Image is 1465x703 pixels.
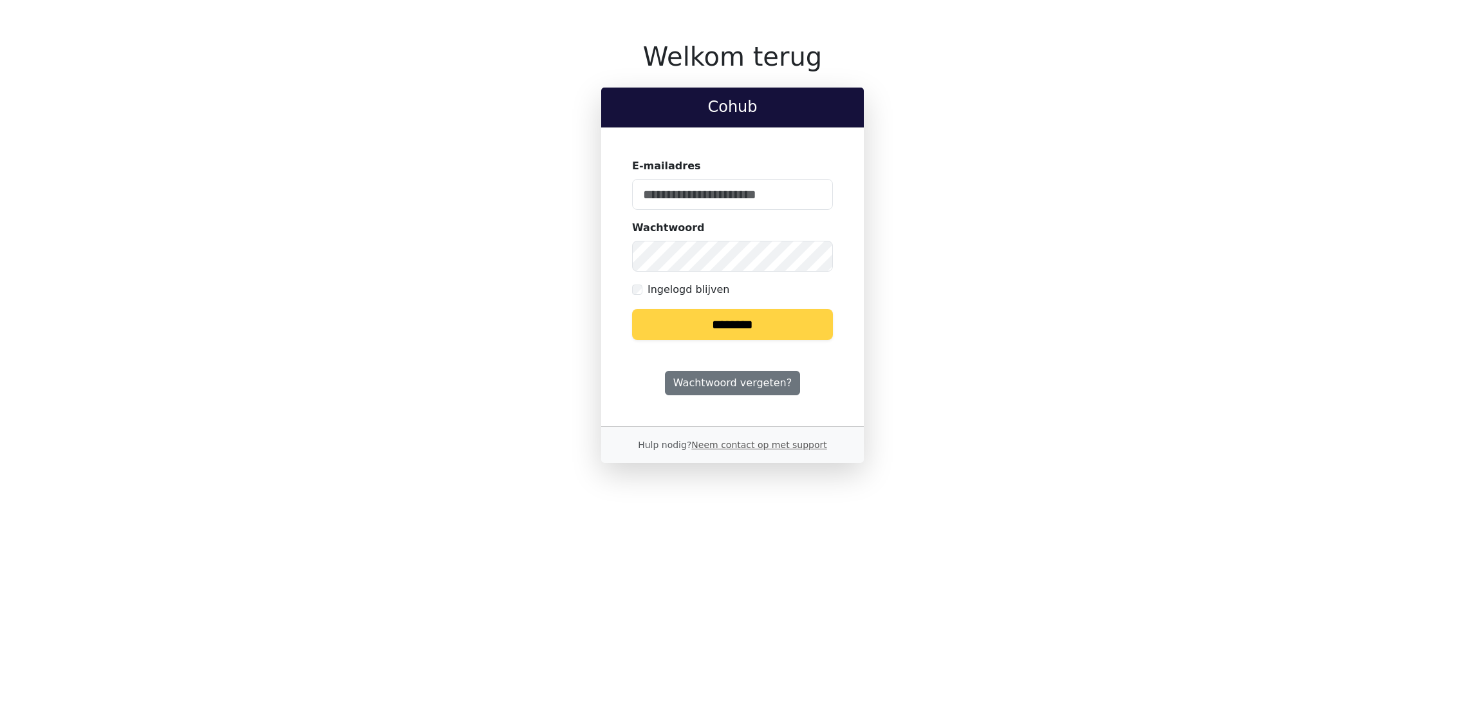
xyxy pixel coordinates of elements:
a: Neem contact op met support [691,440,826,450]
label: Wachtwoord [632,220,705,236]
label: Ingelogd blijven [648,282,729,297]
a: Wachtwoord vergeten? [665,371,800,395]
h1: Welkom terug [601,41,864,72]
label: E-mailadres [632,158,701,174]
h2: Cohub [611,98,854,117]
small: Hulp nodig? [638,440,827,450]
